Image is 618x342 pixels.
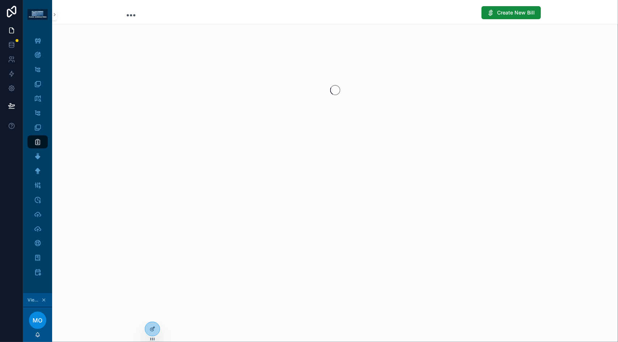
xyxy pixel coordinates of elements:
img: App logo [28,9,48,20]
span: Create New Bill [497,9,535,16]
span: MO [33,316,43,325]
button: Create New Bill [482,6,541,19]
div: scrollable content [23,29,52,288]
span: Viewing as [PERSON_NAME] [28,297,40,303]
